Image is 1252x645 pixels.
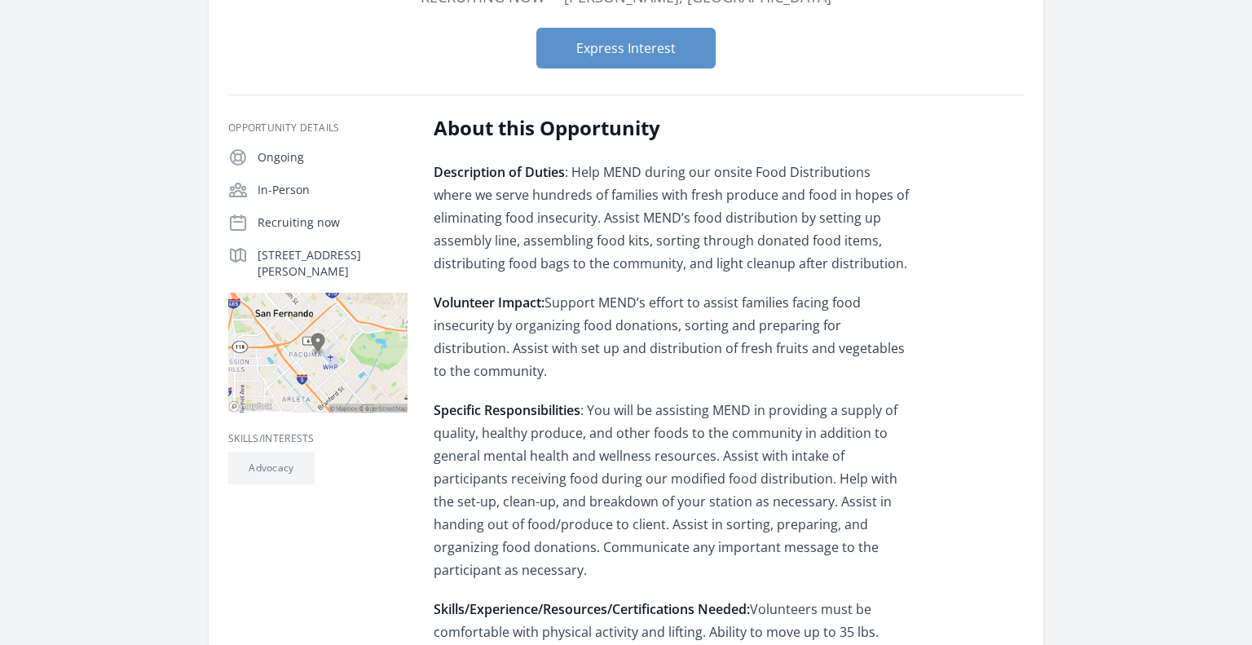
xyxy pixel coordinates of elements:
[228,452,315,484] li: Advocacy
[434,161,910,275] p: : Help MEND during our onsite Food Distributions where we serve hundreds of families with fresh p...
[258,182,408,198] p: In-Person
[258,247,408,280] p: [STREET_ADDRESS][PERSON_NAME]
[228,432,408,445] h3: Skills/Interests
[536,28,716,68] button: Express Interest
[434,598,910,643] p: Volunteers must be comfortable with physical activity and lifting. Ability to move up to 35 lbs.
[434,600,750,618] strong: Skills/Experience/Resources/Certifications Needed:
[228,293,408,413] img: Map
[258,214,408,231] p: Recruiting now
[434,291,910,382] p: Support MEND’s effort to assist families facing food insecurity by organizing food donations, sor...
[434,294,544,311] strong: Volunteer Impact:
[434,399,910,581] p: : You will be assisting MEND in providing a supply of quality, healthy produce, and other foods t...
[258,149,408,166] p: Ongoing
[434,115,910,141] h2: About this Opportunity
[228,121,408,135] h3: Opportunity Details
[434,401,580,419] strong: Specific Responsibilities
[434,163,565,181] strong: Description of Duties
